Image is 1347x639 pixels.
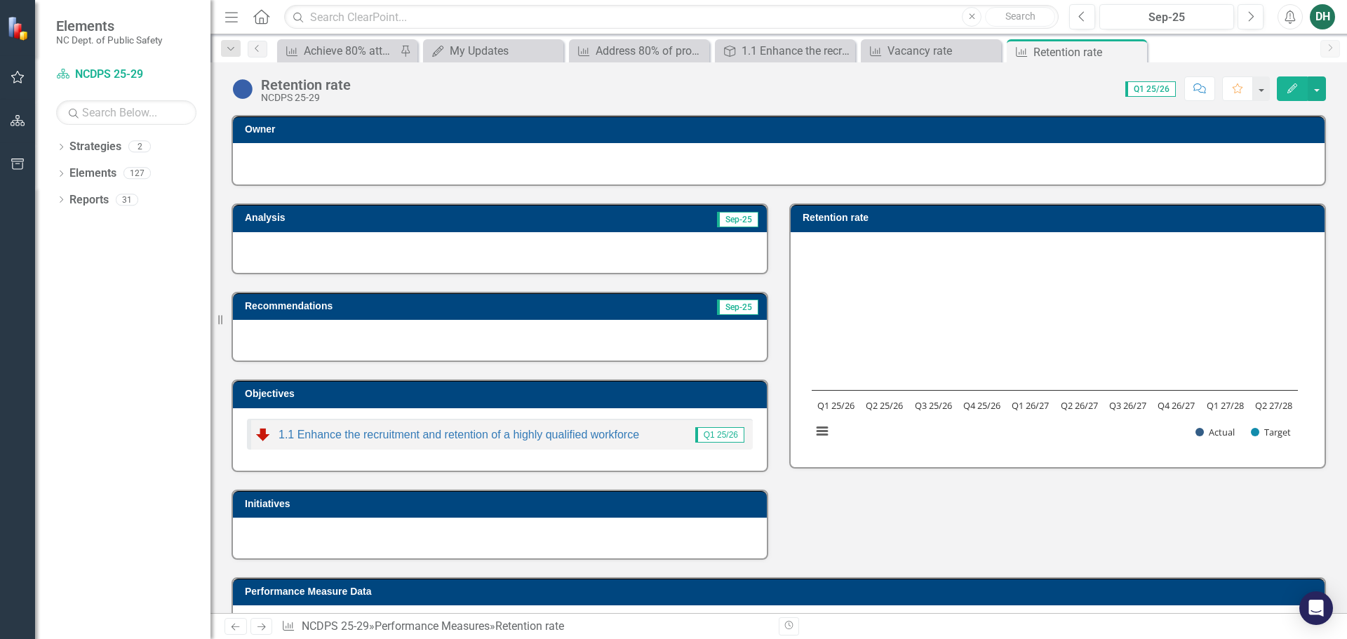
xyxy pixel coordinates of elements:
text: Q1 26/27 [1012,399,1049,412]
div: Retention rate [261,77,351,93]
a: NCDPS 25-29 [302,619,369,633]
a: NCDPS 25-29 [56,67,196,83]
div: NCDPS 25-29 [261,93,351,103]
text: Q1 25/26 [817,399,855,412]
div: Retention rate [1033,43,1144,61]
button: Sep-25 [1099,4,1234,29]
button: Show Actual [1195,426,1235,438]
div: Sep-25 [1104,9,1229,26]
div: 31 [116,194,138,206]
a: Reports [69,192,109,208]
text: Q4 26/27 [1158,399,1195,412]
div: Achieve 80% attendance rate at training sessions. [304,42,396,60]
text: Q3 26/27 [1109,399,1146,412]
text: Q2 26/27 [1061,399,1098,412]
div: Chart. Highcharts interactive chart. [805,243,1311,453]
div: 1.1 Enhance the recruitment and retention of a highly qualified workforce [742,42,852,60]
h3: Retention rate [803,213,1318,223]
text: Q4 25/26 [963,399,1000,412]
span: Search [1005,11,1036,22]
div: 2 [128,141,151,153]
h3: Recommendations [245,301,591,311]
text: Q2 25/26 [866,399,903,412]
span: Q1 25/26 [695,427,744,443]
h3: Owner [245,124,1318,135]
text: Q1 27/28 [1207,399,1244,412]
div: Address 80% of process delays/bottlenecks by Q4 2027. [596,42,706,60]
span: Sep-25 [717,212,758,227]
h3: Performance Measure Data [245,586,1318,597]
img: Below Plan [255,426,272,443]
div: Vacancy rate [887,42,998,60]
img: No Information [232,78,254,100]
button: DH [1310,4,1335,29]
button: Search [985,7,1055,27]
div: Retention rate [495,619,564,633]
h3: Analysis [245,213,495,223]
button: Show Target [1251,426,1292,438]
svg: Interactive chart [805,243,1305,453]
text: Q2 27/28 [1255,399,1292,412]
span: Elements [56,18,162,34]
span: Sep-25 [717,300,758,315]
input: Search Below... [56,100,196,125]
a: Achieve 80% attendance rate at training sessions. [281,42,396,60]
a: 1.1 Enhance the recruitment and retention of a highly qualified workforce [279,429,639,440]
a: Elements [69,166,116,182]
h3: Objectives [245,389,760,399]
input: Search ClearPoint... [284,5,1059,29]
a: Address 80% of process delays/bottlenecks by Q4 2027. [572,42,706,60]
a: 1.1 Enhance the recruitment and retention of a highly qualified workforce [718,42,852,60]
a: Performance Measures [375,619,490,633]
div: 127 [123,168,151,180]
span: Q1 25/26 [1125,81,1176,97]
div: My Updates [450,42,560,60]
a: Strategies [69,139,121,155]
h3: Initiatives [245,499,760,509]
small: NC Dept. of Public Safety [56,34,162,46]
text: Q3 25/26 [915,399,952,412]
a: Vacancy rate [864,42,998,60]
a: My Updates [427,42,560,60]
div: Open Intercom Messenger [1299,591,1333,625]
img: ClearPoint Strategy [7,16,32,41]
div: » » [281,619,768,635]
button: View chart menu, Chart [812,422,832,441]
